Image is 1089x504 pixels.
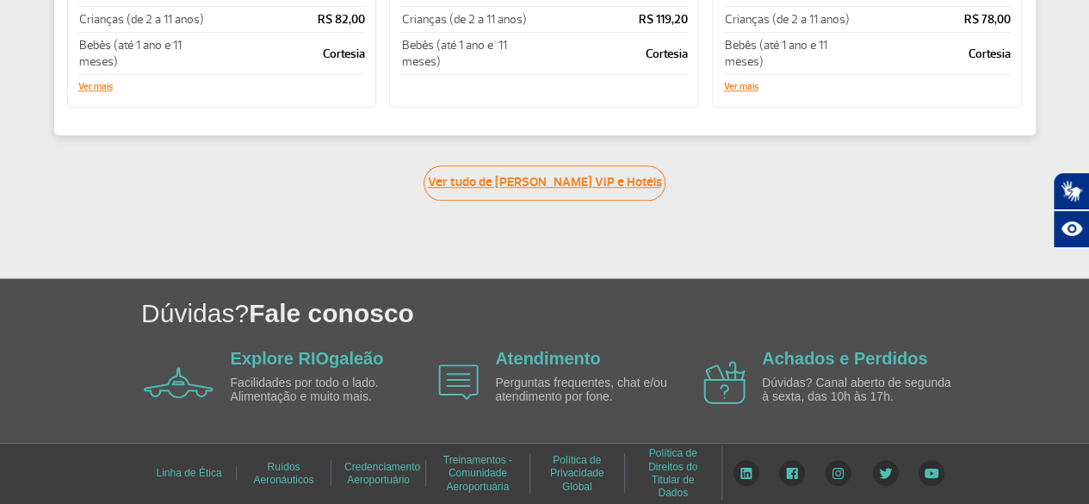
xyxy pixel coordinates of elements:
a: Ruídos Aeronáuticos [253,455,313,492]
div: Plugin de acessibilidade da Hand Talk. [1053,172,1089,248]
h1: Dúvidas? [141,296,1089,331]
img: airplane icon [144,367,213,398]
p: R$ 82,00 [207,11,365,28]
a: Achados e Perdidos [762,349,927,368]
img: Instagram [825,460,851,486]
a: Política de Privacidade Global [550,448,604,499]
img: YouTube [919,460,944,486]
button: Ver mais [723,82,758,92]
img: Facebook [779,460,805,486]
a: Explore RIOgaleão [231,349,384,368]
a: Atendimento [495,349,600,368]
p: Cortesia [529,46,687,62]
p: Dúvidas? Canal aberto de segunda à sexta, das 10h às 17h. [762,376,960,403]
p: Bebês (até 1 ano e 11 meses) [724,37,852,70]
a: Credenciamento Aeroportuário [344,455,420,492]
p: Crianças (de 2 a 11 anos) [401,11,527,28]
p: Facilidades por todo o lado. Alimentação e muito mais. [231,376,429,403]
a: Treinamentos - Comunidade Aeroportuária [443,448,512,499]
a: Linha de Ética [156,461,221,485]
p: Bebês (até 1 ano e 11 meses) [401,37,527,70]
p: Crianças (de 2 a 11 anos) [724,11,852,28]
p: Crianças (de 2 a 11 anos) [79,11,206,28]
p: R$ 78,00 [854,11,1010,28]
a: Ver tudo de [PERSON_NAME] VIP e Hotéis [424,165,665,201]
img: airplane icon [703,361,746,404]
button: Abrir recursos assistivos. [1053,210,1089,248]
img: airplane icon [438,364,479,400]
p: Perguntas frequentes, chat e/ou atendimento por fone. [495,376,693,403]
p: Cortesia [207,46,365,62]
button: Ver mais [78,82,113,92]
img: Twitter [872,460,899,486]
p: Cortesia [854,46,1010,62]
img: LinkedIn [733,460,759,486]
button: Abrir tradutor de língua de sinais. [1053,172,1089,210]
p: R$ 119,20 [529,11,687,28]
span: Fale conosco [249,299,414,327]
p: Bebês (até 1 ano e 11 meses) [79,37,206,70]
